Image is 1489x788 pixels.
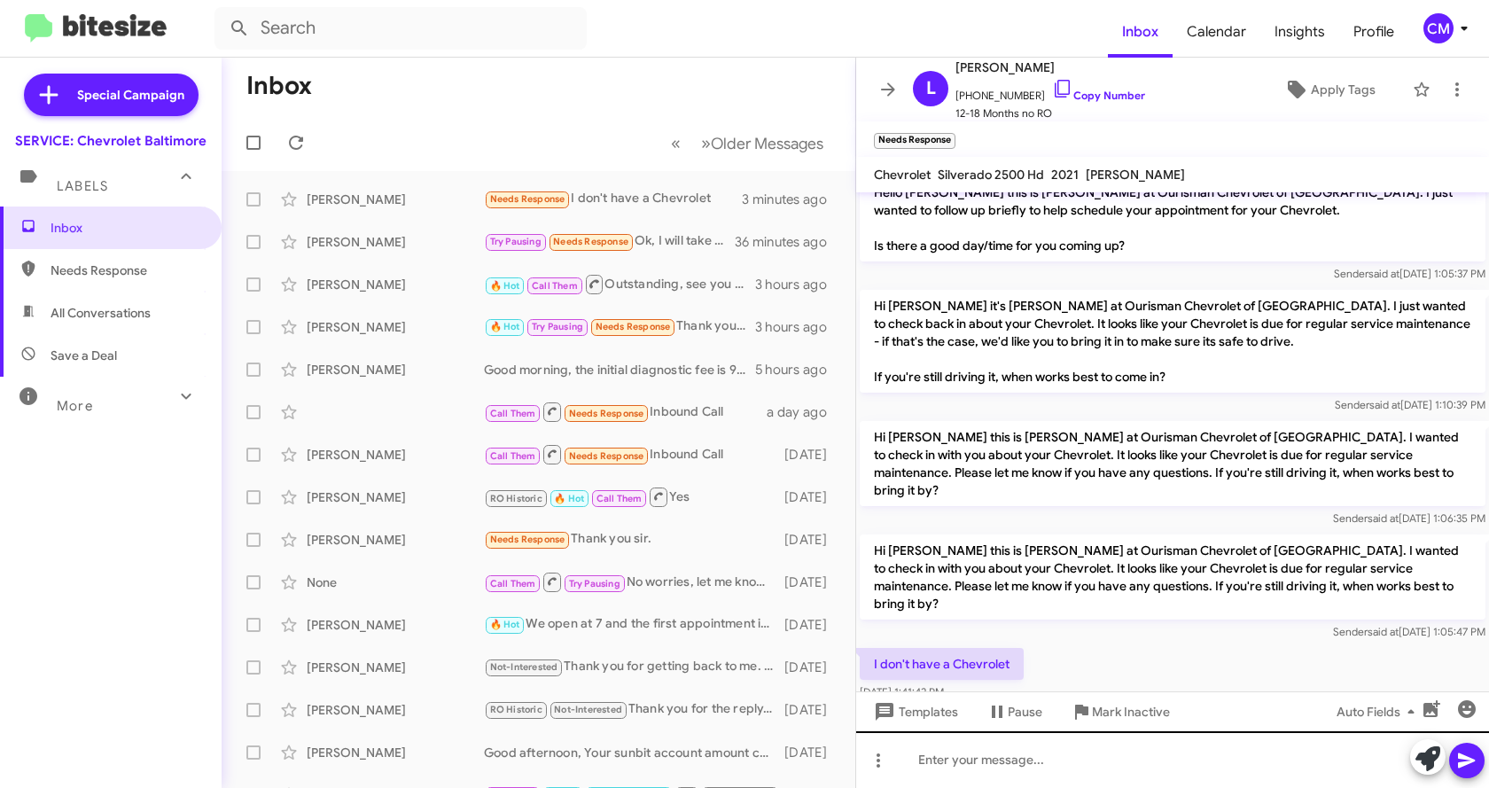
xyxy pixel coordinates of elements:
span: Sender [DATE] 1:06:35 PM [1333,511,1485,525]
div: Thank you sir. [484,529,783,550]
span: Needs Response [569,450,644,462]
span: L [926,74,936,103]
button: Previous [660,125,691,161]
span: Special Campaign [77,86,184,104]
div: [DATE] [783,488,841,506]
span: Save a Deal [51,347,117,364]
div: 3 hours ago [755,318,841,336]
span: Pause [1008,696,1042,728]
span: Not-Interested [490,661,558,673]
span: said at [1368,267,1399,280]
span: Needs Response [553,236,628,247]
div: a day ago [767,403,841,421]
span: » [701,132,711,154]
span: Try Pausing [569,578,620,589]
span: RO Historic [490,493,542,504]
div: SERVICE: Chevrolet Baltimore [15,132,207,150]
span: said at [1369,398,1400,411]
p: Hello [PERSON_NAME] this is [PERSON_NAME] at Ourisman Chevrolet of [GEOGRAPHIC_DATA]. I just want... [860,176,1485,261]
span: [PHONE_NUMBER] [955,78,1145,105]
h1: Inbox [246,72,312,100]
button: Pause [972,696,1056,728]
span: RO Historic [490,704,542,715]
a: Insights [1260,6,1339,58]
div: Inbound Call [484,401,767,423]
span: Auto Fields [1337,696,1422,728]
div: [PERSON_NAME] [307,191,484,208]
div: [DATE] [783,744,841,761]
div: [DATE] [783,659,841,676]
span: Call Them [532,280,578,292]
a: Special Campaign [24,74,199,116]
span: 12-18 Months no RO [955,105,1145,122]
div: Yes [484,486,783,508]
input: Search [214,7,587,50]
div: [PERSON_NAME] [307,659,484,676]
span: Call Them [490,450,536,462]
span: Inbox [1108,6,1173,58]
div: [DATE] [783,531,841,549]
span: Needs Response [490,534,565,545]
div: [PERSON_NAME] [307,233,484,251]
div: [PERSON_NAME] [307,446,484,464]
div: [PERSON_NAME] [307,616,484,634]
span: All Conversations [51,304,151,322]
span: Labels [57,178,108,194]
div: [PERSON_NAME] [307,701,484,719]
span: Mark Inactive [1092,696,1170,728]
span: [PERSON_NAME] [955,57,1145,78]
p: I don't have a Chevrolet [860,648,1024,680]
span: Chevrolet [874,167,931,183]
button: Next [690,125,834,161]
div: 3 hours ago [755,276,841,293]
span: Sender [DATE] 1:05:37 PM [1334,267,1485,280]
span: Needs Response [490,193,565,205]
span: Older Messages [711,134,823,153]
span: 🔥 Hot [490,321,520,332]
button: CM [1408,13,1470,43]
span: 2021 [1051,167,1079,183]
button: Apply Tags [1254,74,1404,105]
div: [PERSON_NAME] [307,531,484,549]
span: 🔥 Hot [490,280,520,292]
span: Call Them [490,578,536,589]
div: [PERSON_NAME] [307,744,484,761]
span: Needs Response [569,408,644,419]
div: I don't have a Chevrolet [484,189,742,209]
a: Calendar [1173,6,1260,58]
p: Hi [PERSON_NAME] this is [PERSON_NAME] at Ourisman Chevrolet of [GEOGRAPHIC_DATA]. I wanted to ch... [860,421,1485,506]
nav: Page navigation example [661,125,834,161]
div: [PERSON_NAME] [307,318,484,336]
div: 3 minutes ago [742,191,841,208]
span: Call Them [490,408,536,419]
span: Inbox [51,219,201,237]
div: Good morning, the initial diagnostic fee is 99.95, depending on the findings of the there may nee... [484,361,755,378]
small: Needs Response [874,133,955,149]
div: Outstanding, see you then. [484,273,755,295]
button: Templates [856,696,972,728]
a: Profile [1339,6,1408,58]
span: Needs Response [596,321,671,332]
div: Ok, I will take a service schedule for next week [484,231,735,252]
div: [DATE] [783,573,841,591]
div: 36 minutes ago [735,233,841,251]
div: No worries, let me know when we can help. [484,571,783,593]
span: Call Them [596,493,643,504]
span: Not-Interested [554,704,622,715]
div: 5 hours ago [755,361,841,378]
a: Copy Number [1052,89,1145,102]
div: Thank you for the reply. Unfortunately I don't doubt that you had this type of experience. The te... [484,699,783,720]
span: said at [1368,511,1399,525]
p: Hi [PERSON_NAME] it's [PERSON_NAME] at Ourisman Chevrolet of [GEOGRAPHIC_DATA]. I just wanted to ... [860,290,1485,393]
span: Silverado 2500 Hd [938,167,1044,183]
p: Hi [PERSON_NAME] this is [PERSON_NAME] at Ourisman Chevrolet of [GEOGRAPHIC_DATA]. I wanted to ch... [860,534,1485,620]
div: [PERSON_NAME] [307,276,484,293]
div: Inbound Call [484,443,783,465]
div: CM [1423,13,1454,43]
div: [PERSON_NAME] [307,361,484,378]
div: [DATE] [783,701,841,719]
button: Auto Fields [1322,696,1436,728]
span: Try Pausing [490,236,542,247]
